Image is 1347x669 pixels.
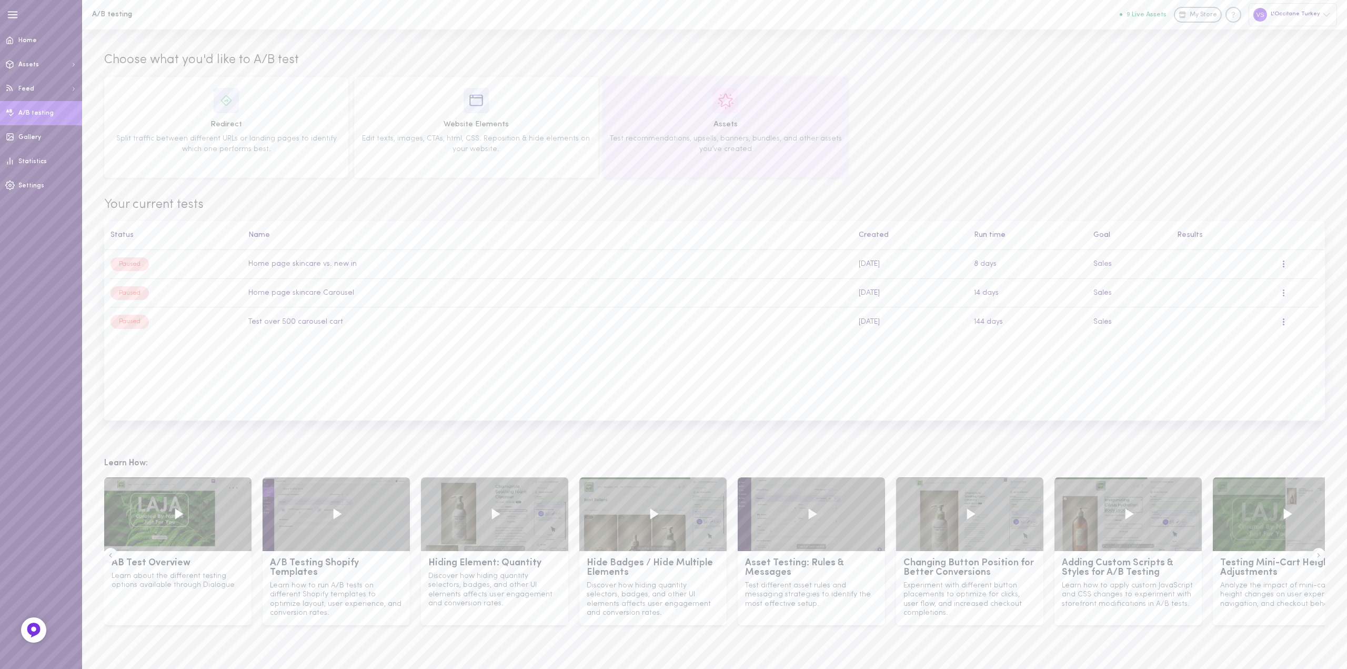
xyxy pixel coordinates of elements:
[104,221,242,250] th: Status
[713,88,738,113] img: icon
[18,158,47,165] span: Statistics
[1249,3,1337,26] div: L'Occitane Turkey
[852,221,968,250] th: Created
[110,315,149,328] div: Paused
[1174,7,1222,23] a: My Store
[968,250,1087,279] td: 8 days
[1225,7,1241,23] div: Knowledge center
[1087,278,1171,307] td: Sales
[26,622,42,638] img: Feedback Button
[18,134,41,141] span: Gallery
[968,278,1087,307] td: 14 days
[968,221,1087,250] th: Run time
[1171,221,1274,250] th: Results
[428,572,561,608] p: Discover how hiding quantity selectors, badges, and other UI elements affects user engagement and...
[104,196,1325,214] span: Your current tests
[587,558,719,577] h4: Hide Badges / Hide Multiple Elements
[610,135,842,153] span: Test recommendations, upsells, banners, bundles, and other assets you’ve created
[242,307,852,336] td: Test over 500 carousel cart
[108,119,345,131] span: Redirect
[270,558,403,577] h4: A/B Testing Shopify Templates
[110,257,149,271] div: Paused
[1312,548,1325,562] button: Scroll right
[1087,307,1171,336] td: Sales
[1190,11,1217,20] span: My Store
[1087,221,1171,250] th: Goal
[18,183,44,189] span: Settings
[116,135,337,153] span: Split traffic between different URLs or landing pages to identify which one performs best.
[104,52,299,69] span: Choose what you'd like to A/B test
[852,278,968,307] td: [DATE]
[903,558,1036,577] h4: Changing Button Position for Better Conversions
[903,581,1036,618] p: Experiment with different button placements to optimize for clicks, user flow, and increased chec...
[214,88,239,113] img: icon
[92,11,266,18] h1: A/B testing
[18,86,34,92] span: Feed
[110,286,149,300] div: Paused
[358,119,595,131] span: Website Elements
[1062,558,1194,577] h4: Adding Custom Scripts & Styles for A/B Testing
[852,250,968,279] td: [DATE]
[112,558,244,568] h4: AB Test Overview
[1120,11,1174,18] a: 9 Live Assets
[852,307,968,336] td: [DATE]
[464,88,489,113] img: icon
[18,62,39,68] span: Assets
[745,558,878,577] h4: Asset Testing: Rules & Messages
[104,457,1325,470] h3: Learn How:
[242,221,852,250] th: Name
[270,581,403,618] p: Learn how to run A/B tests on different Shopify templates to optimize layout, user experience, an...
[18,110,54,116] span: A/B testing
[112,572,244,590] p: Learn about the different testing options available through Dialogue
[745,581,878,609] p: Test different asset rules and messaging strategies to identify the most effective setup.
[362,135,590,153] span: Edit texts, images, CTAs, html, CSS. Reposition & hide elements on your website.
[428,558,561,568] h4: Hiding Element: Quantity
[968,307,1087,336] td: 144 days
[1120,11,1167,18] button: 9 Live Assets
[607,119,844,131] span: Assets
[587,581,719,618] p: Discover how hiding quantity selectors, badges, and other UI elements affects user engagement and...
[1087,250,1171,279] td: Sales
[104,548,117,562] button: Scroll left
[18,37,37,44] span: Home
[242,278,852,307] td: Home page skincare Carousel
[1062,581,1194,609] p: Learn how to apply custom JavaScript and CSS changes to experiment with storefront modifications ...
[242,250,852,279] td: Home page skincare vs. new in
